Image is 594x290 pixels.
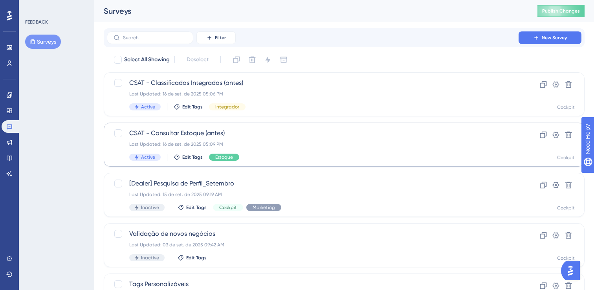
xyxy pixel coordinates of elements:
[557,154,575,161] div: Cockpit
[561,259,585,283] iframe: UserGuiding AI Assistant Launcher
[215,104,239,110] span: Integrador
[178,255,207,261] button: Edit Tags
[129,229,496,239] span: Validação de novos negócios
[557,255,575,261] div: Cockpit
[182,154,203,160] span: Edit Tags
[542,35,567,41] span: New Survey
[129,128,496,138] span: CSAT - Consultar Estoque (antes)
[557,205,575,211] div: Cockpit
[187,55,209,64] span: Deselect
[129,141,496,147] div: Last Updated: 16 de set. de 2025 05:09 PM
[174,104,203,110] button: Edit Tags
[253,204,275,211] span: Marketing
[141,255,159,261] span: Inactive
[186,204,207,211] span: Edit Tags
[537,5,585,17] button: Publish Changes
[519,31,581,44] button: New Survey
[219,204,237,211] span: Cockpit
[174,154,203,160] button: Edit Tags
[215,154,233,160] span: Estoque
[141,154,155,160] span: Active
[129,191,496,198] div: Last Updated: 15 de set. de 2025 09:19 AM
[25,19,48,25] div: FEEDBACK
[129,179,496,188] span: [Dealer] Pesquisa de Perfil_Setembro
[129,78,496,88] span: CSAT - Classificados Integrados (antes)
[141,104,155,110] span: Active
[215,35,226,41] span: Filter
[196,31,236,44] button: Filter
[129,91,496,97] div: Last Updated: 16 de set. de 2025 05:06 PM
[124,55,170,64] span: Select All Showing
[104,6,518,17] div: Surveys
[129,279,496,289] span: Tags Personalizáveis
[542,8,580,14] span: Publish Changes
[180,53,216,67] button: Deselect
[129,242,496,248] div: Last Updated: 03 de set. de 2025 09:42 AM
[557,104,575,110] div: Cockpit
[182,104,203,110] span: Edit Tags
[18,2,49,11] span: Need Help?
[25,35,61,49] button: Surveys
[186,255,207,261] span: Edit Tags
[178,204,207,211] button: Edit Tags
[141,204,159,211] span: Inactive
[123,35,187,40] input: Search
